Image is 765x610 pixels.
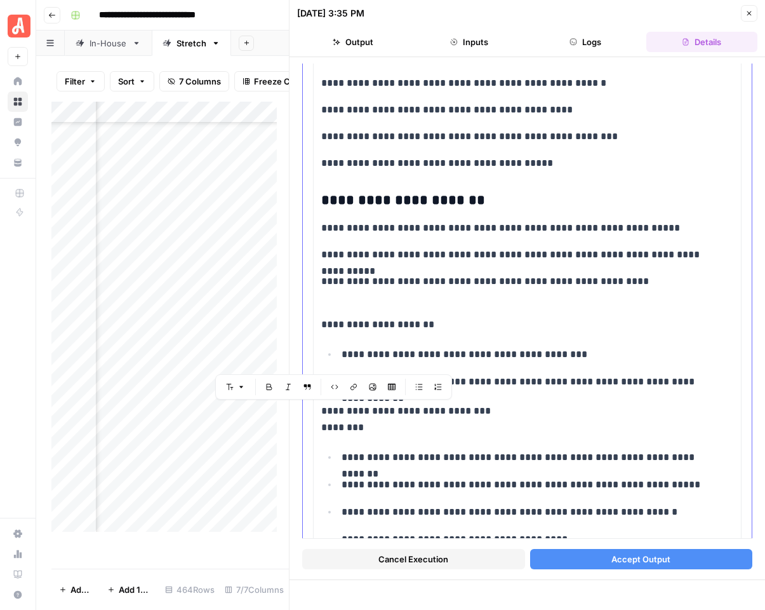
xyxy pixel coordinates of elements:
[8,544,28,564] a: Usage
[220,579,289,600] div: 7/7 Columns
[159,71,229,91] button: 7 Columns
[530,549,753,569] button: Accept Output
[57,71,105,91] button: Filter
[90,37,127,50] div: In-House
[234,71,328,91] button: Freeze Columns
[8,71,28,91] a: Home
[8,15,30,37] img: Angi Logo
[254,75,319,88] span: Freeze Columns
[530,32,641,52] button: Logs
[611,553,670,566] span: Accept Output
[51,579,100,600] button: Add Row
[160,579,220,600] div: 464 Rows
[297,32,408,52] button: Output
[65,75,85,88] span: Filter
[65,30,152,56] a: In-House
[8,564,28,585] a: Learning Hub
[110,71,154,91] button: Sort
[152,30,231,56] a: Stretch
[302,549,525,569] button: Cancel Execution
[8,91,28,112] a: Browse
[297,7,364,20] div: [DATE] 3:35 PM
[8,152,28,173] a: Your Data
[378,553,448,566] span: Cancel Execution
[8,132,28,152] a: Opportunities
[118,75,135,88] span: Sort
[100,579,160,600] button: Add 10 Rows
[8,10,28,42] button: Workspace: Angi
[176,37,206,50] div: Stretch
[179,75,221,88] span: 7 Columns
[70,583,92,596] span: Add Row
[646,32,757,52] button: Details
[8,524,28,544] a: Settings
[119,583,152,596] span: Add 10 Rows
[8,585,28,605] button: Help + Support
[8,112,28,132] a: Insights
[413,32,524,52] button: Inputs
